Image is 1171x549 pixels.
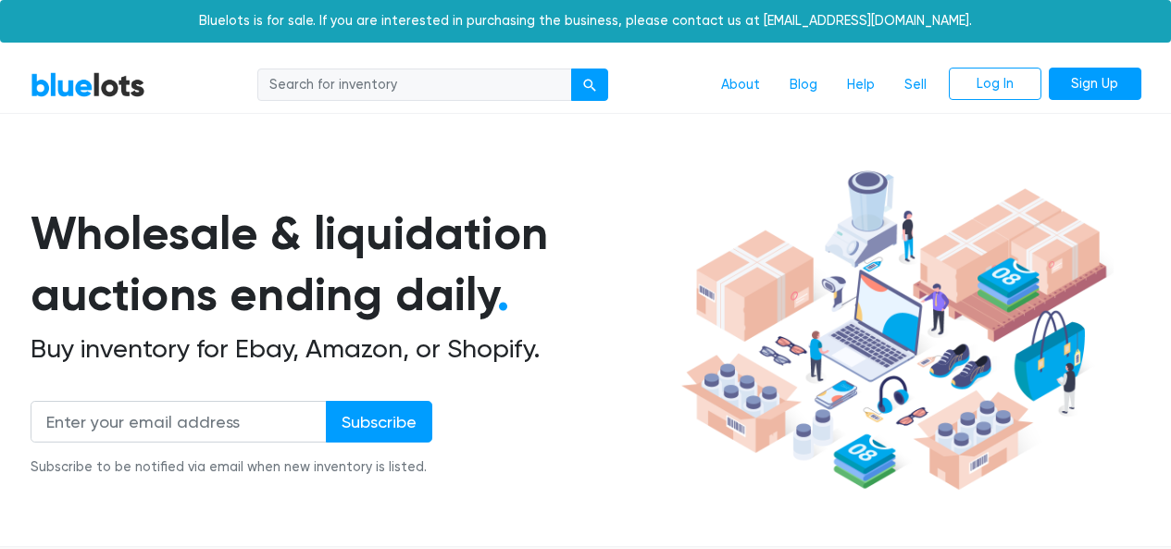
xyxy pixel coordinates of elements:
[775,68,832,103] a: Blog
[31,203,675,326] h1: Wholesale & liquidation auctions ending daily
[326,401,432,443] input: Subscribe
[497,267,509,322] span: .
[706,68,775,103] a: About
[31,457,432,478] div: Subscribe to be notified via email when new inventory is listed.
[675,162,1114,499] img: hero-ee84e7d0318cb26816c560f6b4441b76977f77a177738b4e94f68c95b2b83dbb.png
[31,333,675,365] h2: Buy inventory for Ebay, Amazon, or Shopify.
[832,68,890,103] a: Help
[31,401,327,443] input: Enter your email address
[257,69,572,102] input: Search for inventory
[31,71,145,98] a: BlueLots
[1049,68,1141,101] a: Sign Up
[949,68,1041,101] a: Log In
[890,68,941,103] a: Sell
